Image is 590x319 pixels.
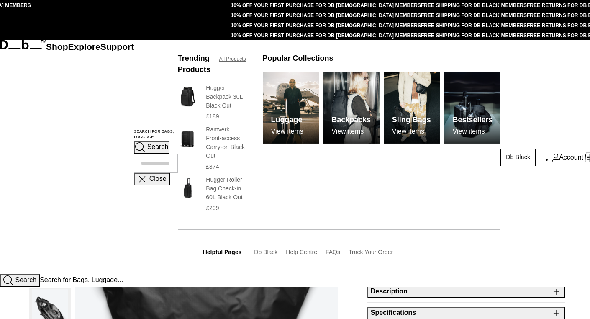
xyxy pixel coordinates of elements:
span: £299 [206,205,219,211]
img: Db [384,72,440,144]
a: Db Black [500,149,536,166]
p: View items [271,128,303,135]
h3: Popular Collections [263,53,333,64]
a: Account [552,152,583,162]
a: Ramverk Front-access Carry-on Black Out Ramverk Front-access Carry-on Black Out £374 [178,125,246,171]
a: FREE SHIPPING FOR DB BLACK MEMBERS [421,13,527,18]
a: Hugger Roller Bag Check-in 60L Black Out Hugger Roller Bag Check-in 60L Black Out £299 [178,175,246,213]
nav: Main Navigation [46,40,134,274]
h3: Backpacks [331,114,371,126]
a: 10% OFF YOUR FIRST PURCHASE FOR DB [DEMOGRAPHIC_DATA] MEMBERS [231,23,421,28]
a: FREE SHIPPING FOR DB BLACK MEMBERS [421,23,527,28]
h3: Helpful Pages [203,248,242,257]
img: Db [444,72,501,144]
a: Db Sling Bags View items [384,72,440,144]
button: Description [367,286,565,298]
span: £374 [206,163,219,170]
img: Ramverk Front-access Carry-on Black Out [178,125,198,151]
span: Account [559,152,583,162]
a: FAQs [326,249,340,255]
a: FREE SHIPPING FOR DB BLACK MEMBERS [421,33,527,39]
a: Hugger Backpack 30L Black Out Hugger Backpack 30L Black Out £189 [178,84,246,121]
a: 10% OFF YOUR FIRST PURCHASE FOR DB [DEMOGRAPHIC_DATA] MEMBERS [231,13,421,18]
h3: Hugger Backpack 30L Black Out [206,84,246,110]
a: FREE SHIPPING FOR DB BLACK MEMBERS [421,3,527,8]
label: Search for Bags, Luggage... [134,129,178,141]
span: Search [15,276,36,283]
a: Db Luggage View items [263,72,319,144]
h3: Bestsellers [453,114,493,126]
p: View items [453,128,493,135]
a: Db Backpacks View items [323,72,380,144]
a: All Products [219,55,246,63]
span: £189 [206,113,219,120]
img: Hugger Roller Bag Check-in 60L Black Out [178,175,198,201]
a: Support [100,42,134,51]
button: Close [134,173,169,185]
a: 10% OFF YOUR FIRST PURCHASE FOR DB [DEMOGRAPHIC_DATA] MEMBERS [231,33,421,39]
a: Shop [46,42,68,51]
button: Search [134,141,169,154]
span: Search [147,144,169,151]
h3: Luggage [271,114,303,126]
img: Db [323,72,380,144]
h3: Sling Bags [392,114,431,126]
img: Hugger Backpack 30L Black Out [178,84,198,109]
h3: Trending Products [178,53,211,75]
a: Db Bestsellers View items [444,72,501,144]
h3: Ramverk Front-access Carry-on Black Out [206,125,246,160]
a: Help Centre [286,249,317,255]
a: Explore [68,42,100,51]
img: Db [263,72,319,144]
p: View items [331,128,371,135]
span: Close [149,175,167,183]
a: 10% OFF YOUR FIRST PURCHASE FOR DB [DEMOGRAPHIC_DATA] MEMBERS [231,3,421,8]
p: View items [392,128,431,135]
h3: Hugger Roller Bag Check-in 60L Black Out [206,175,246,202]
a: Track Your Order [349,249,393,255]
a: Db Black [254,249,277,255]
